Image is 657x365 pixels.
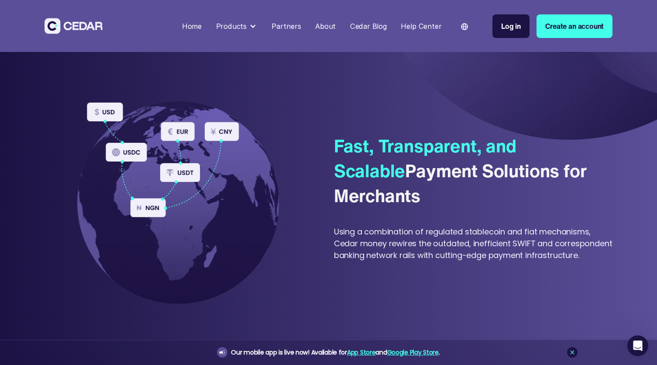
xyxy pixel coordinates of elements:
[334,226,613,261] div: Using a combination of regulated stablecoin and fiat mechanisms, Cedar money rewires the outdated...
[315,21,336,31] div: About
[334,134,613,208] div: Payment Solutions for Merchants
[212,17,261,35] div: Products
[401,21,441,31] div: Help Center
[397,17,445,36] a: Help Center
[537,14,612,38] a: Create an account
[216,21,247,31] div: Products
[182,21,202,31] div: Home
[347,348,375,357] a: App Store
[312,17,339,36] a: About
[268,17,305,36] a: Partners
[350,21,387,31] div: Cedar Blog
[272,21,301,31] div: Partners
[219,349,226,356] img: announcement
[231,347,440,358] div: Our mobile app is live now! Available for and .
[492,14,530,38] a: Log in
[387,348,439,357] a: Google Play Store
[627,335,648,356] iframe: Intercom live chat
[334,133,516,184] span: Fast, Transparent, and Scalable
[501,21,521,31] div: Log in
[347,17,390,36] a: Cedar Blog
[179,17,206,36] a: Home
[461,23,468,30] img: world icon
